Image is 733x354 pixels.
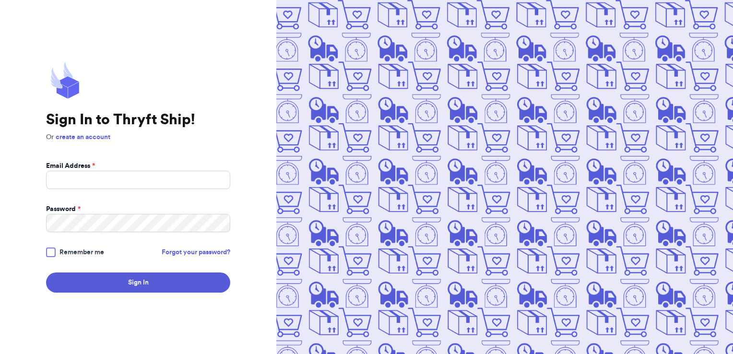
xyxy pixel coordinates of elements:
[46,111,230,129] h1: Sign In to Thryft Ship!
[46,161,95,171] label: Email Address
[59,248,104,257] span: Remember me
[46,132,230,142] p: Or
[56,134,110,141] a: create an account
[162,248,230,257] a: Forgot your password?
[46,272,230,293] button: Sign In
[46,204,81,214] label: Password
